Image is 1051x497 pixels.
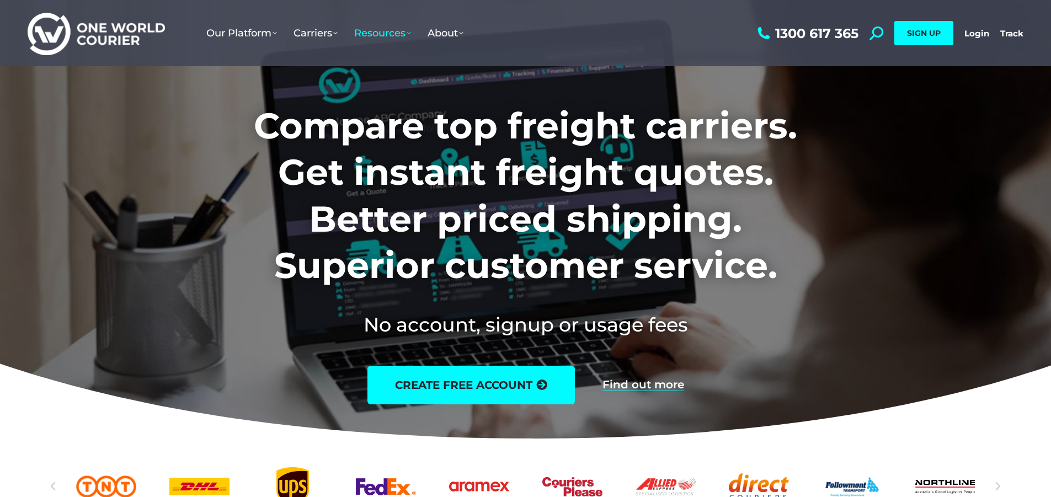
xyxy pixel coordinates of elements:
a: SIGN UP [894,21,953,45]
a: About [419,16,472,50]
a: Our Platform [198,16,285,50]
span: About [428,27,463,39]
a: Find out more [602,379,684,391]
img: One World Courier [28,11,165,56]
a: 1300 617 365 [755,26,858,40]
a: Resources [346,16,419,50]
h1: Compare top freight carriers. Get instant freight quotes. Better priced shipping. Superior custom... [181,103,870,289]
span: Our Platform [206,27,277,39]
a: Track [1000,28,1023,39]
a: create free account [367,366,575,404]
a: Login [964,28,989,39]
span: Carriers [294,27,338,39]
span: SIGN UP [907,28,941,38]
span: Resources [354,27,411,39]
h2: No account, signup or usage fees [181,311,870,338]
a: Carriers [285,16,346,50]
